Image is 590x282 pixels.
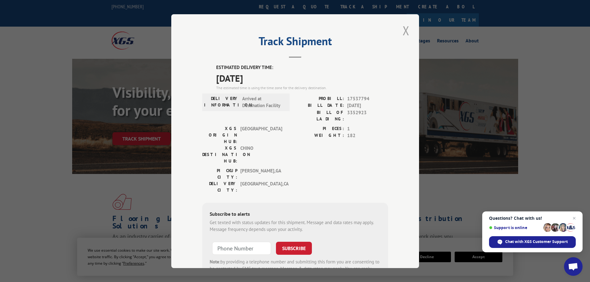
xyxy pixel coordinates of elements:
label: WEIGHT: [295,132,344,139]
span: Support is online [489,225,541,230]
span: Chat with XGS Customer Support [489,236,576,248]
label: XGS ORIGIN HUB: [202,125,237,145]
label: DELIVERY INFORMATION: [204,95,239,109]
label: XGS DESTINATION HUB: [202,145,237,164]
span: 182 [347,132,388,139]
label: PROBILL: [295,95,344,102]
label: DELIVERY CITY: [202,180,237,193]
span: CHINO [240,145,282,164]
span: Questions? Chat with us! [489,216,576,221]
label: BILL OF LADING: [295,109,344,122]
span: [DATE] [216,71,388,85]
span: Chat with XGS Customer Support [505,239,568,245]
div: The estimated time is using the time zone for the delivery destination. [216,85,388,90]
div: Subscribe to alerts [210,210,381,219]
label: PICKUP CITY: [202,167,237,180]
span: 17537794 [347,95,388,102]
span: 1 [347,125,388,132]
div: by providing a telephone number and submitting this form you are consenting to be contacted by SM... [210,258,381,279]
button: SUBSCRIBE [276,241,312,254]
strong: Note: [210,258,221,264]
span: 3352923 [347,109,388,122]
label: PIECES: [295,125,344,132]
label: ESTIMATED DELIVERY TIME: [216,64,388,71]
span: [PERSON_NAME] , GA [240,167,282,180]
span: [DATE] [347,102,388,109]
span: Arrived at Destination Facility [242,95,284,109]
label: BILL DATE: [295,102,344,109]
h2: Track Shipment [202,37,388,49]
input: Phone Number [212,241,271,254]
a: Open chat [564,257,583,276]
div: Get texted with status updates for this shipment. Message and data rates may apply. Message frequ... [210,219,381,233]
button: Close modal [401,22,411,39]
span: [GEOGRAPHIC_DATA] [240,125,282,145]
span: [GEOGRAPHIC_DATA] , CA [240,180,282,193]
